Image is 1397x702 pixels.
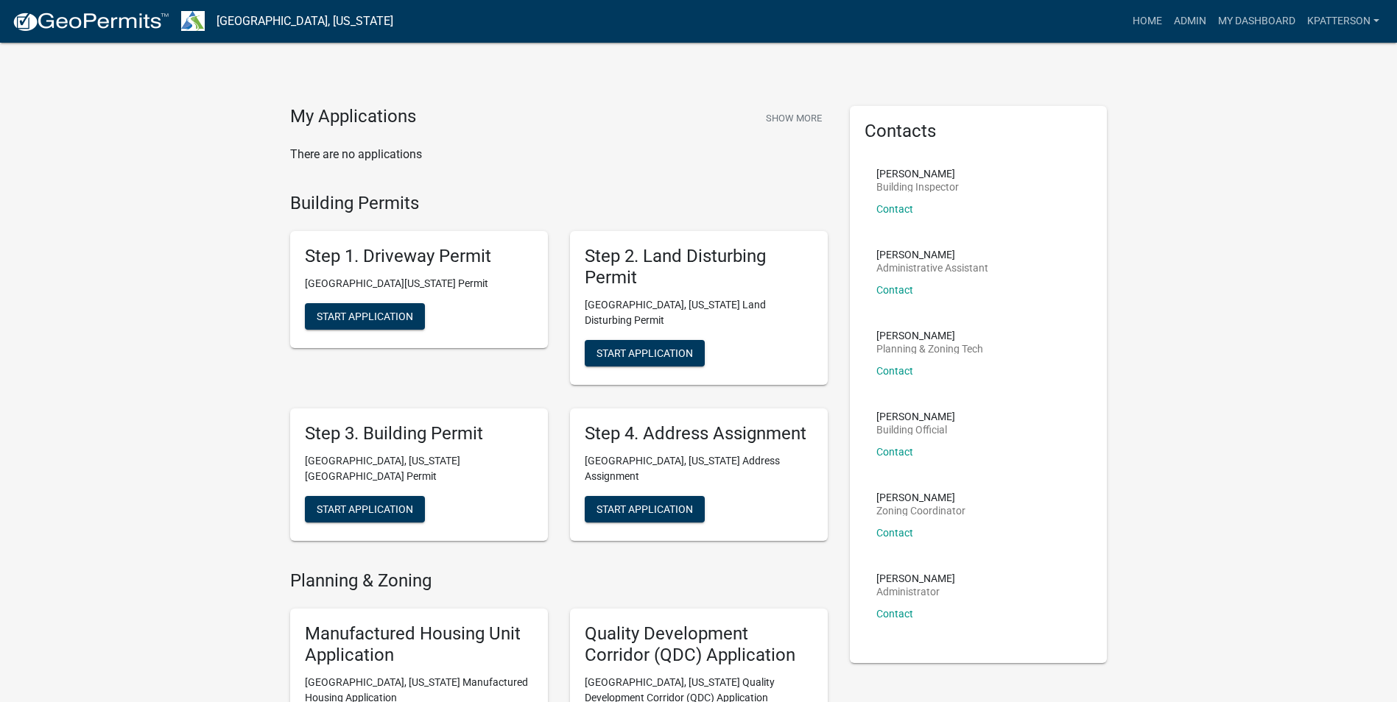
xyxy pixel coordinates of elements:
[305,496,425,522] button: Start Application
[876,527,913,539] a: Contact
[876,573,955,584] p: [PERSON_NAME]
[597,347,693,358] span: Start Application
[876,446,913,458] a: Contact
[305,276,533,291] p: [GEOGRAPHIC_DATA][US_STATE] Permit
[290,193,828,214] h4: Building Permits
[1168,7,1212,35] a: Admin
[585,246,813,288] h5: Step 2. Land Disturbing Permit
[876,492,965,503] p: [PERSON_NAME]
[760,106,828,130] button: Show More
[305,423,533,444] h5: Step 3. Building Permit
[876,330,983,341] p: [PERSON_NAME]
[597,503,693,514] span: Start Application
[181,11,205,31] img: Troup County, Georgia
[290,570,828,592] h4: Planning & Zoning
[585,453,813,484] p: [GEOGRAPHIC_DATA], [US_STATE] Address Assignment
[305,453,533,484] p: [GEOGRAPHIC_DATA], [US_STATE][GEOGRAPHIC_DATA] Permit
[217,9,393,34] a: [GEOGRAPHIC_DATA], [US_STATE]
[585,423,813,444] h5: Step 4. Address Assignment
[876,425,955,435] p: Building Official
[585,496,705,522] button: Start Application
[876,203,913,215] a: Contact
[876,506,965,516] p: Zoning Coordinator
[865,121,1093,142] h5: Contacts
[305,246,533,267] h5: Step 1. Driveway Permit
[876,344,983,354] p: Planning & Zoning Tech
[585,297,813,328] p: [GEOGRAPHIC_DATA], [US_STATE] Land Disturbing Permit
[876,284,913,296] a: Contact
[305,303,425,330] button: Start Application
[585,623,813,666] h5: Quality Development Corridor (QDC) Application
[317,311,413,322] span: Start Application
[876,263,988,273] p: Administrative Assistant
[290,106,416,128] h4: My Applications
[305,623,533,666] h5: Manufactured Housing Unit Application
[876,249,988,260] p: [PERSON_NAME]
[876,608,913,620] a: Contact
[1127,7,1168,35] a: Home
[585,340,705,366] button: Start Application
[1301,7,1385,35] a: KPATTERSON
[317,503,413,514] span: Start Application
[876,182,959,192] p: Building Inspector
[876,586,955,597] p: Administrator
[290,146,828,163] p: There are no applications
[876,169,959,179] p: [PERSON_NAME]
[876,411,955,422] p: [PERSON_NAME]
[1212,7,1301,35] a: My Dashboard
[876,365,913,377] a: Contact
